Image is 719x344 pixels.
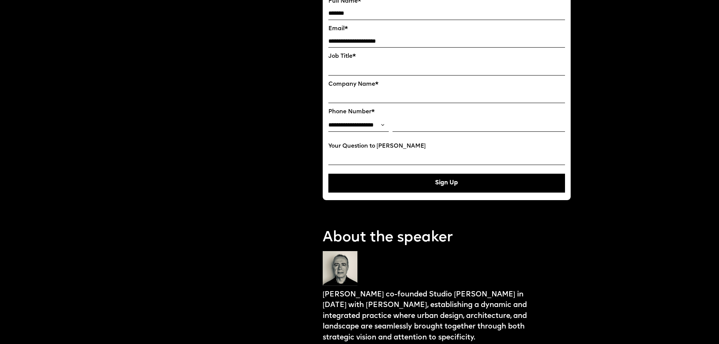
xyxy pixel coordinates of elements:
label: Email [328,26,565,32]
label: Your Question to [PERSON_NAME] [328,143,565,150]
label: Phone Number [328,109,565,116]
button: Sign Up [328,174,565,193]
p: About the speaker [323,228,571,248]
label: Job Title [328,53,565,60]
label: Company Name [328,81,565,88]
